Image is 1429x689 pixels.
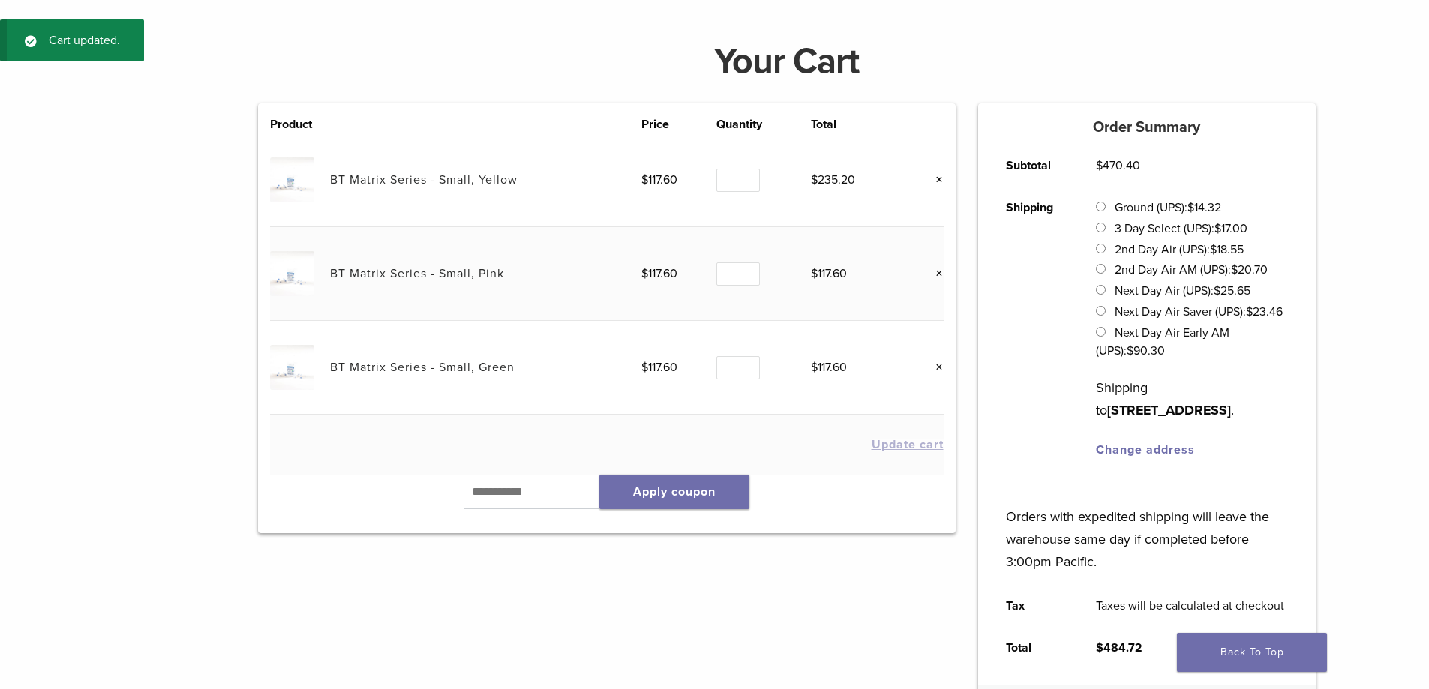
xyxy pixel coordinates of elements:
bdi: 17.00 [1214,221,1247,236]
span: $ [641,266,648,281]
button: Apply coupon [599,475,749,509]
bdi: 23.46 [1246,304,1283,319]
span: $ [1096,640,1103,655]
bdi: 117.60 [641,360,677,375]
bdi: 484.72 [1096,640,1142,655]
th: Total [811,115,903,133]
label: Ground (UPS): [1115,200,1221,215]
bdi: 20.70 [1231,262,1268,277]
span: $ [1096,158,1103,173]
a: BT Matrix Series - Small, Green [330,360,515,375]
span: $ [811,172,818,187]
span: $ [1127,343,1133,358]
span: $ [1246,304,1253,319]
bdi: 117.60 [641,266,677,281]
a: Remove this item [924,170,944,190]
bdi: 25.65 [1214,283,1250,298]
bdi: 235.20 [811,172,855,187]
th: Product [270,115,330,133]
bdi: 90.30 [1127,343,1165,358]
label: 3 Day Select (UPS): [1115,221,1247,236]
label: Next Day Air Saver (UPS): [1115,304,1283,319]
h1: Your Cart [247,43,1327,79]
bdi: 117.60 [641,172,677,187]
span: $ [1231,262,1238,277]
img: BT Matrix Series - Small, Yellow [270,157,314,202]
p: Shipping to . [1096,376,1287,421]
label: 2nd Day Air (UPS): [1115,242,1244,257]
label: 2nd Day Air AM (UPS): [1115,262,1268,277]
th: Shipping [989,187,1079,471]
img: BT Matrix Series - Small, Green [270,345,314,389]
th: Price [641,115,716,133]
p: Orders with expedited shipping will leave the warehouse same day if completed before 3:00pm Pacific. [1006,483,1287,573]
bdi: 117.60 [811,266,847,281]
bdi: 14.32 [1187,200,1221,215]
td: Taxes will be calculated at checkout [1079,585,1301,627]
th: Tax [989,585,1079,627]
bdi: 470.40 [1096,158,1140,173]
a: Remove this item [924,358,944,377]
a: BT Matrix Series - Small, Yellow [330,172,518,187]
th: Quantity [716,115,812,133]
span: $ [811,360,818,375]
span: $ [1214,283,1220,298]
span: $ [641,172,648,187]
th: Subtotal [989,145,1079,187]
label: Next Day Air Early AM (UPS): [1096,325,1229,358]
span: $ [1210,242,1217,257]
bdi: 117.60 [811,360,847,375]
a: Back To Top [1177,633,1327,672]
h5: Order Summary [978,118,1316,136]
a: Remove this item [924,264,944,283]
img: BT Matrix Series - Small, Pink [270,251,314,295]
strong: [STREET_ADDRESS] [1107,402,1231,418]
button: Update cart [872,439,944,451]
span: $ [641,360,648,375]
span: $ [1187,200,1194,215]
th: Total [989,627,1079,669]
a: BT Matrix Series - Small, Pink [330,266,504,281]
bdi: 18.55 [1210,242,1244,257]
label: Next Day Air (UPS): [1115,283,1250,298]
span: $ [1214,221,1221,236]
a: Change address [1096,442,1195,457]
span: $ [811,266,818,281]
